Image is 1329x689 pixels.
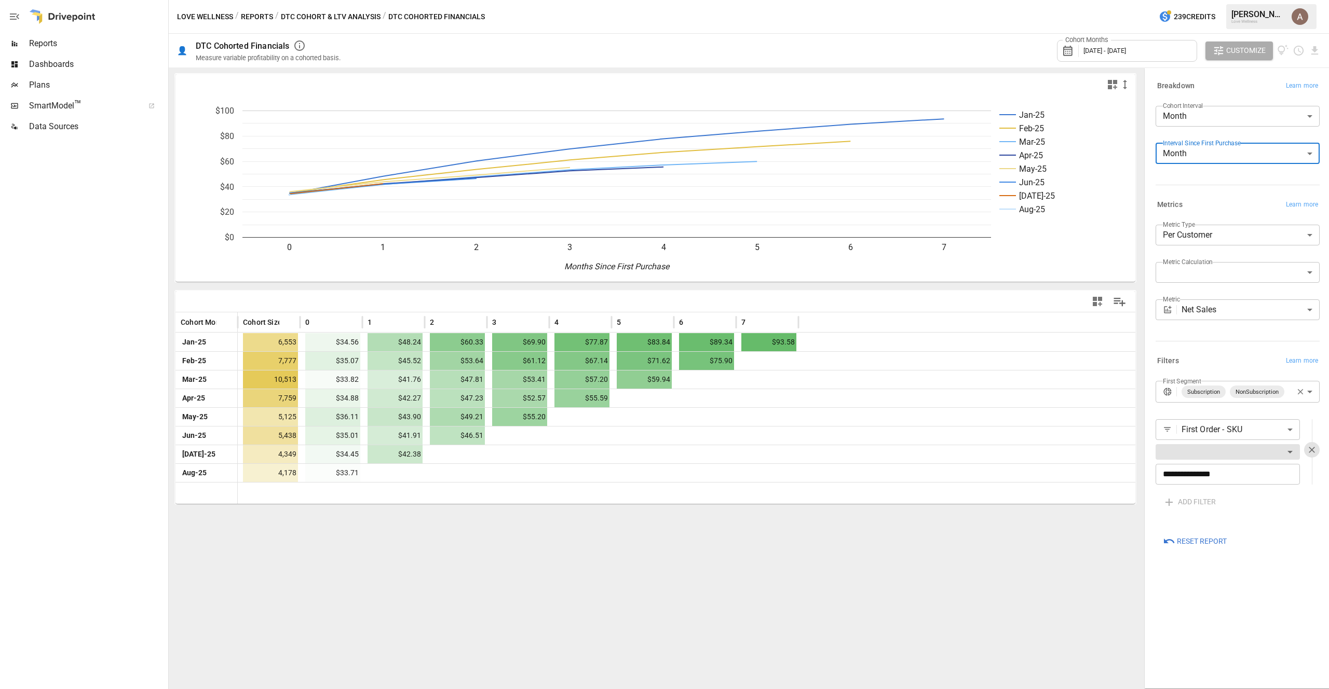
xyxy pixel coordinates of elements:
span: $49.21 [430,408,485,426]
span: $57.20 [554,370,609,389]
span: $61.12 [492,352,547,370]
span: $34.56 [305,333,360,351]
span: $35.01 [305,426,360,445]
span: 5,438 [243,426,298,445]
img: Arielle Sanders [1292,8,1308,25]
text: Mar-25 [1019,137,1045,147]
button: Download report [1309,45,1321,57]
text: $40 [220,182,234,192]
button: Reset Report [1156,532,1234,550]
text: 4 [661,242,666,252]
span: Apr-25 [181,389,207,407]
text: 5 [755,242,760,252]
span: 10,513 [243,370,298,389]
span: $48.24 [368,333,423,351]
span: 3 [492,317,496,327]
span: Plans [29,79,166,91]
text: [DATE]-25 [1019,191,1055,201]
span: Mar-25 [181,370,208,389]
span: Data Sources [29,120,166,133]
text: $100 [215,106,234,116]
text: 1 [381,242,385,252]
span: Learn more [1286,356,1318,366]
span: Jun-25 [181,426,208,445]
button: Sort [622,315,636,329]
span: Reset Report [1177,535,1227,548]
span: $33.71 [305,464,360,482]
span: $52.57 [492,389,547,407]
span: $77.87 [554,333,609,351]
span: 2 [430,317,434,327]
label: Metric [1163,295,1180,304]
span: $75.90 [679,352,734,370]
span: $53.64 [430,352,485,370]
span: $55.20 [492,408,547,426]
span: 239 Credits [1174,10,1215,23]
text: Jan-25 [1019,110,1045,120]
div: Measure variable profitability on a cohorted basis. [196,54,341,62]
button: Schedule report [1293,45,1305,57]
span: 4 [554,317,559,327]
h6: Filters [1157,355,1179,367]
text: 0 [287,242,292,252]
span: 1 [368,317,372,327]
span: $71.62 [617,352,672,370]
button: Sort [435,315,450,329]
button: Customize [1205,42,1273,60]
span: $36.11 [305,408,360,426]
div: 👤 [177,46,187,56]
button: Sort [560,315,574,329]
span: Learn more [1286,81,1318,91]
div: Month [1156,143,1320,164]
span: $60.33 [430,333,485,351]
div: Month [1156,106,1320,127]
label: First Segment [1163,377,1201,385]
span: Cohort Month [181,317,227,327]
span: May-25 [181,408,209,426]
span: $34.45 [305,445,360,463]
text: Months Since First Purchase [564,261,670,271]
span: $55.59 [554,389,609,407]
span: 5,125 [243,408,298,426]
span: First Order - SKU [1182,423,1283,435]
div: Love Wellness [1231,19,1285,24]
span: 6 [679,317,683,327]
div: DTC Cohorted Financials [196,41,289,51]
span: 7,777 [243,352,298,370]
span: [DATE]-25 [181,445,217,463]
h6: Metrics [1157,199,1183,211]
span: 7,759 [243,389,298,407]
button: Sort [497,315,512,329]
span: Aug-25 [181,464,208,482]
span: $42.38 [368,445,423,463]
div: / [383,10,386,23]
button: Sort [218,315,232,329]
span: Reports [29,37,166,50]
span: ™ [74,98,82,111]
button: Manage Columns [1108,290,1131,313]
span: $67.14 [554,352,609,370]
label: Interval Since First Purchase [1163,139,1241,147]
span: 7 [741,317,745,327]
text: May-25 [1019,164,1047,174]
span: $45.52 [368,352,423,370]
button: Arielle Sanders [1285,2,1314,31]
span: 0 [305,317,309,327]
span: 4,349 [243,445,298,463]
span: $35.07 [305,352,360,370]
span: 4,178 [243,464,298,482]
span: Subscription [1183,386,1224,398]
span: $43.90 [368,408,423,426]
span: Feb-25 [181,352,208,370]
text: Jun-25 [1019,177,1045,187]
text: 7 [942,242,946,252]
span: NonSubscription [1231,386,1283,398]
span: Cohort Size [243,317,282,327]
text: $80 [220,131,234,141]
text: 3 [567,242,572,252]
h6: Breakdown [1157,80,1195,92]
button: Sort [280,315,295,329]
span: $83.84 [617,333,672,351]
span: $42.27 [368,389,423,407]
